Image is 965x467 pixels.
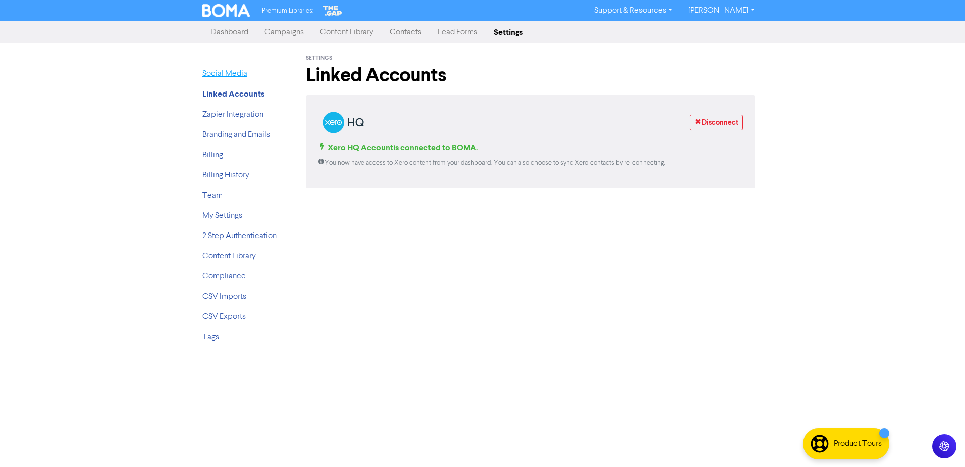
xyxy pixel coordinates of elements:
img: The Gap [321,4,344,17]
span: Xero HQ Account is connected to BOMA. [318,143,478,153]
a: Campaigns [256,22,312,42]
a: Linked Accounts [202,90,264,99]
img: BOMA Logo [202,4,250,17]
strong: Linked Accounts [202,89,264,99]
a: Tags [202,333,219,341]
a: Dashboard [202,22,256,42]
a: Social Media [202,70,247,78]
a: Billing History [202,171,249,179]
div: Getting Started with BOMA [306,95,755,188]
a: Disconnect [690,115,743,130]
a: Billing [202,151,223,159]
p: You now have access to Xero content from your dashboard. You can also choose to sync Xero contact... [318,158,743,168]
a: Zapier Integration [202,111,263,119]
a: Settings [486,22,531,42]
a: Content Library [312,22,382,42]
a: 2 Step Authentication [202,232,277,240]
a: CSV Exports [202,313,246,321]
a: Contacts [382,22,430,42]
a: [PERSON_NAME] [680,3,763,19]
a: Compliance [202,272,246,281]
img: xero logo [318,107,368,137]
span: Settings [306,55,332,62]
a: Branding and Emails [202,131,270,139]
a: Lead Forms [430,22,486,42]
iframe: Chat Widget [915,418,965,467]
h1: Linked Accounts [306,64,755,87]
a: Team [202,192,223,200]
span: Premium Libraries: [262,8,313,14]
a: Support & Resources [586,3,680,19]
a: Content Library [202,252,256,260]
a: CSV Imports [202,293,246,301]
a: My Settings [202,212,242,220]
